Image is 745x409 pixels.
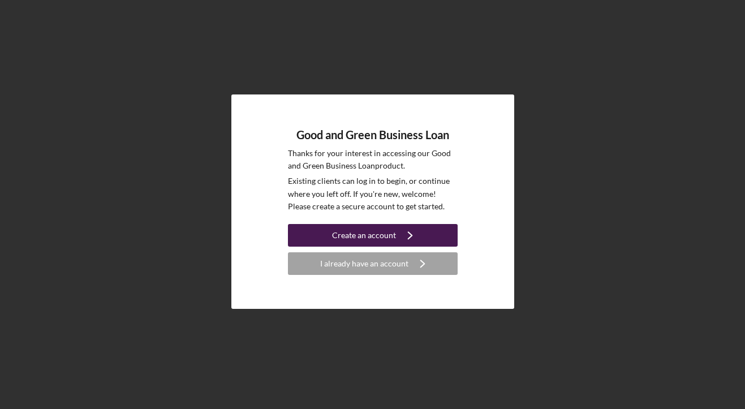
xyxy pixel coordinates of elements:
h4: Good and Green Business Loan [296,128,449,141]
p: Thanks for your interest in accessing our Good and Green Business Loan product. [288,147,458,173]
div: I already have an account [320,252,408,275]
button: Create an account [288,224,458,247]
button: I already have an account [288,252,458,275]
a: Create an account [288,224,458,249]
div: Create an account [332,224,396,247]
p: Existing clients can log in to begin, or continue where you left off. If you're new, welcome! Ple... [288,175,458,213]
